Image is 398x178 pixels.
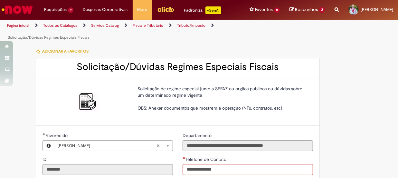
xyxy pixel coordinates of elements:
span: Adicionar a Favoritos [42,49,89,54]
span: Obrigatório Preenchido [43,133,45,135]
h2: Solicitação/Dúvidas Regimes Especiais Fiscais [43,62,313,72]
a: Página inicial [7,23,29,28]
span: Rascunhos [295,6,318,13]
a: Tributo/Imposto [177,23,205,28]
a: Solicitação/Dúvidas Regimes Especiais Fiscais [8,35,90,40]
input: Departamento [183,140,313,151]
span: 9 [68,7,73,13]
span: [PERSON_NAME] [58,141,156,151]
label: Somente leitura - Departamento [183,132,213,139]
button: Adicionar a Favoritos [36,44,92,58]
label: Somente leitura - ID [43,156,48,163]
span: 11 [274,7,280,13]
button: Favorecido, Visualizar este registro Vanilson Rodrigues [43,141,54,151]
span: Necessários - Favorecido [45,133,69,138]
img: click_logo_yellow_360x200.png [157,5,175,14]
a: [PERSON_NAME]Limpar campo Favorecido [54,141,173,151]
div: Padroniza [184,6,221,14]
span: Favoritos [255,6,273,13]
span: More [137,6,147,13]
abbr: Limpar campo Favorecido [153,141,163,151]
a: Fiscal e Tributário [133,23,163,28]
input: ID [43,164,173,175]
p: +GenAi [205,6,221,14]
input: Telefone de Contato [183,164,313,175]
span: Despesas Corporativas [83,6,128,13]
img: ServiceNow [1,3,34,16]
p: Solicitação de regime especial junto a SEFAZ ou órgãos publicos ou dúvidas sobre um determinado r... [137,85,308,111]
span: 2 [319,7,325,13]
span: Telefone de Contato [185,156,228,162]
ul: Trilhas de página [5,20,261,44]
a: Rascunhos [289,7,325,13]
span: Obrigatório Preenchido [183,157,185,159]
span: Requisições [44,6,67,13]
a: Todos os Catálogos [43,23,77,28]
a: Service Catalog [91,23,119,28]
span: [PERSON_NAME] [361,7,393,12]
img: Solicitação/Dúvidas Regimes Especiais Fiscais [77,92,98,113]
